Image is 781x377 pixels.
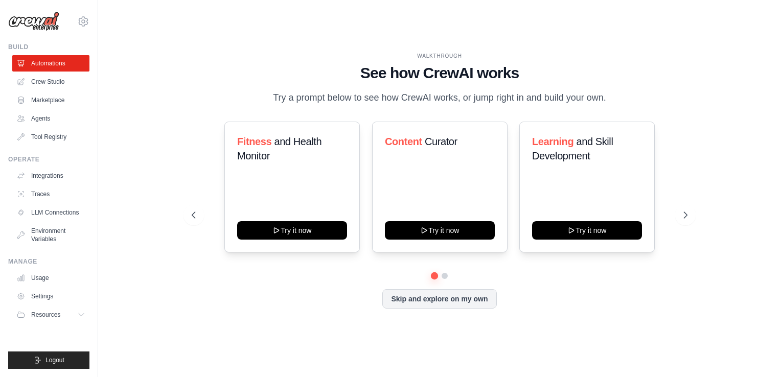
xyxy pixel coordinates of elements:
span: Fitness [237,136,271,147]
iframe: Chat Widget [730,328,781,377]
button: Try it now [532,221,642,240]
h1: See how CrewAI works [192,64,687,82]
a: Tool Registry [12,129,89,145]
button: Logout [8,351,89,369]
a: Integrations [12,168,89,184]
a: Environment Variables [12,223,89,247]
p: Try a prompt below to see how CrewAI works, or jump right in and build your own. [268,90,611,105]
a: Usage [12,270,89,286]
div: Build [8,43,89,51]
a: LLM Connections [12,204,89,221]
button: Resources [12,307,89,323]
a: Traces [12,186,89,202]
span: Logout [45,356,64,364]
span: Resources [31,311,60,319]
a: Agents [12,110,89,127]
a: Automations [12,55,89,72]
button: Skip and explore on my own [382,289,496,309]
div: Operate [8,155,89,163]
a: Marketplace [12,92,89,108]
div: Manage [8,257,89,266]
span: and Health Monitor [237,136,321,161]
a: Crew Studio [12,74,89,90]
button: Try it now [237,221,347,240]
div: WALKTHROUGH [192,52,687,60]
span: Content [385,136,422,147]
span: Learning [532,136,573,147]
img: Logo [8,12,59,31]
span: Curator [425,136,457,147]
button: Try it now [385,221,495,240]
a: Settings [12,288,89,304]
